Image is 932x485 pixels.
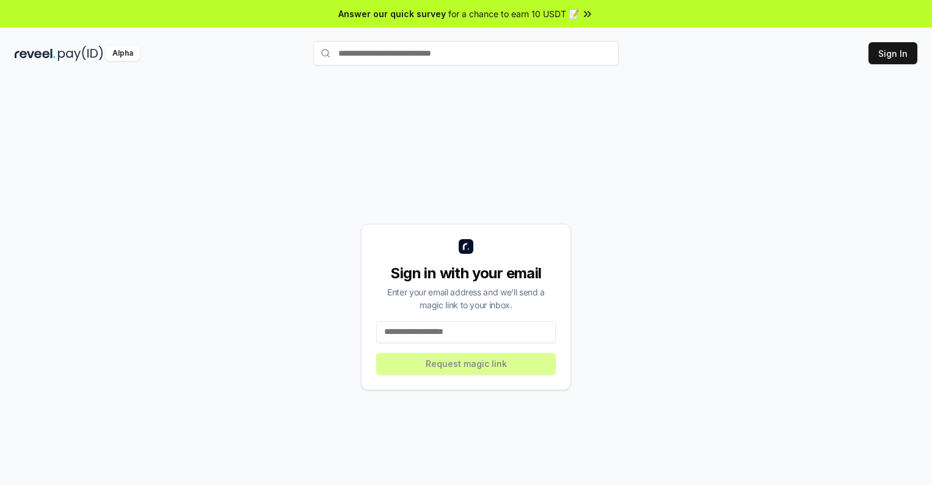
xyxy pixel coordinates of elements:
[376,264,556,283] div: Sign in with your email
[58,46,103,61] img: pay_id
[868,42,917,64] button: Sign In
[106,46,140,61] div: Alpha
[376,286,556,311] div: Enter your email address and we’ll send a magic link to your inbox.
[459,239,473,254] img: logo_small
[15,46,56,61] img: reveel_dark
[448,7,579,20] span: for a chance to earn 10 USDT 📝
[338,7,446,20] span: Answer our quick survey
